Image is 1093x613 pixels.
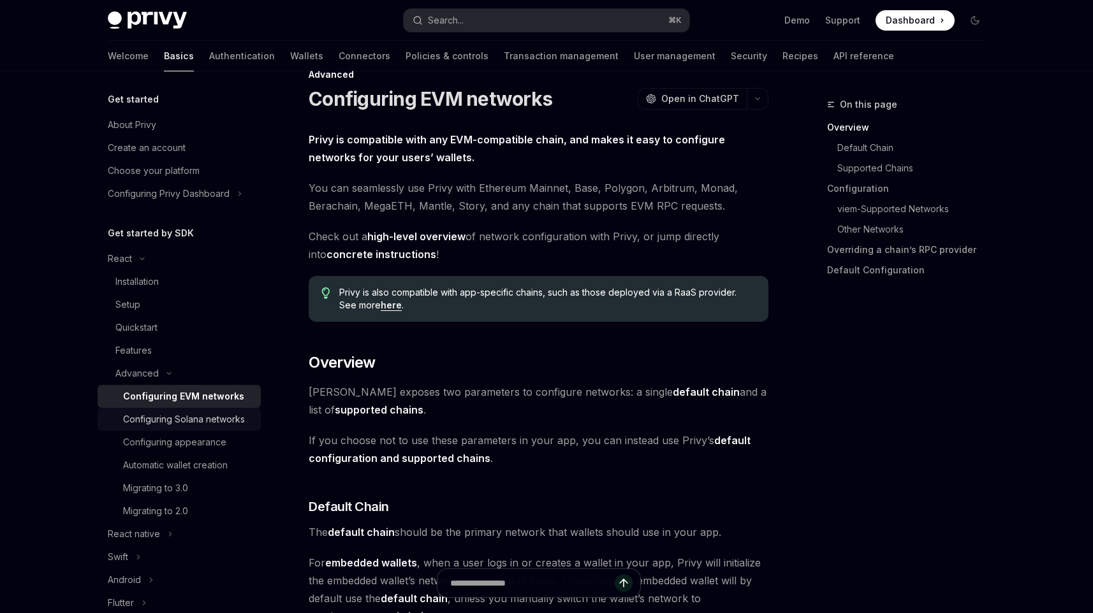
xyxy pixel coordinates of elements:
[123,503,188,519] div: Migrating to 2.0
[98,500,261,523] a: Migrating to 2.0
[615,574,633,592] button: Send message
[98,293,261,316] a: Setup
[837,158,995,178] a: Supported Chains
[309,133,725,164] strong: Privy is compatible with any EVM-compatible chain, and makes it easy to configure networks for yo...
[673,386,740,398] strong: default chain
[108,549,128,565] div: Swift
[827,260,995,280] a: Default Configuration
[965,10,985,31] button: Toggle dark mode
[115,274,159,289] div: Installation
[837,199,995,219] a: viem-Supported Networks
[123,458,228,473] div: Automatic wallet creation
[108,140,186,155] div: Create an account
[290,41,323,71] a: Wallets
[335,403,423,416] strong: supported chains
[108,226,194,241] h5: Get started by SDK
[339,286,756,312] span: Privy is also compatible with app-specific chains, such as those deployed via a RaaS provider. Se...
[837,219,995,240] a: Other Networks
[123,480,188,496] div: Migrating to 3.0
[404,9,689,32] button: Search...⌘K
[634,41,715,71] a: User management
[98,136,261,159] a: Create an account
[115,343,152,358] div: Features
[668,15,682,25] span: ⌘ K
[108,186,230,201] div: Configuring Privy Dashboard
[876,10,955,31] a: Dashboard
[98,454,261,477] a: Automatic wallet creation
[840,97,897,112] span: On this page
[784,14,810,27] a: Demo
[108,163,200,178] div: Choose your platform
[309,383,768,419] span: [PERSON_NAME] exposes two parameters to configure networks: a single and a list of .
[335,403,423,417] a: supported chains
[98,270,261,293] a: Installation
[837,138,995,158] a: Default Chain
[406,41,488,71] a: Policies & controls
[209,41,275,71] a: Authentication
[309,523,768,541] span: The should be the primary network that wallets should use in your app.
[108,117,156,133] div: About Privy
[108,251,132,266] div: React
[115,320,158,335] div: Quickstart
[98,431,261,454] a: Configuring appearance
[367,230,466,243] a: high-level overview
[886,14,935,27] span: Dashboard
[98,385,261,408] a: Configuring EVM networks
[98,408,261,431] a: Configuring Solana networks
[328,526,395,538] strong: default chain
[339,41,390,71] a: Connectors
[827,117,995,138] a: Overview
[428,13,464,28] div: Search...
[309,227,768,263] span: Check out a of network configuration with Privy, or jump directly into !
[108,526,160,542] div: React native
[309,431,768,467] span: If you choose not to use these parameters in your app, you can instead use Privy’s .
[661,92,739,105] span: Open in ChatGPT
[108,92,159,107] h5: Get started
[731,41,767,71] a: Security
[782,41,818,71] a: Recipes
[115,297,140,312] div: Setup
[381,299,402,311] a: here
[115,366,159,381] div: Advanced
[309,352,375,373] span: Overview
[309,68,768,81] div: Advanced
[164,41,194,71] a: Basics
[108,572,141,588] div: Android
[309,87,552,110] h1: Configuring EVM networks
[825,14,860,27] a: Support
[98,339,261,362] a: Features
[326,248,436,261] a: concrete instructions
[98,477,261,500] a: Migrating to 3.0
[673,386,740,399] a: default chain
[98,159,261,182] a: Choose your platform
[108,41,149,71] a: Welcome
[827,240,995,260] a: Overriding a chain’s RPC provider
[123,435,226,450] div: Configuring appearance
[123,389,244,404] div: Configuring EVM networks
[504,41,619,71] a: Transaction management
[98,316,261,339] a: Quickstart
[638,88,747,110] button: Open in ChatGPT
[309,179,768,215] span: You can seamlessly use Privy with Ethereum Mainnet, Base, Polygon, Arbitrum, Monad, Berachain, Me...
[309,498,389,516] span: Default Chain
[321,287,330,299] svg: Tip
[325,556,417,569] strong: embedded wallets
[98,113,261,136] a: About Privy
[827,178,995,199] a: Configuration
[108,11,187,29] img: dark logo
[123,412,245,427] div: Configuring Solana networks
[833,41,894,71] a: API reference
[108,595,134,610] div: Flutter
